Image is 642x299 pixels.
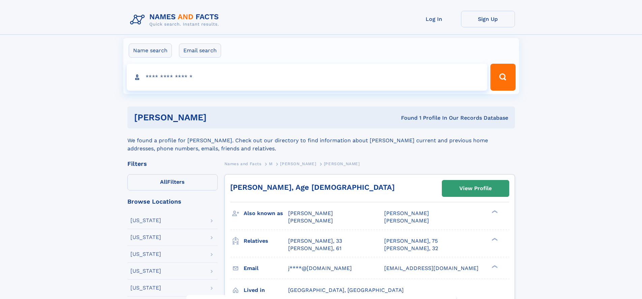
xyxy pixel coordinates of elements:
[127,174,218,190] label: Filters
[384,237,438,245] a: [PERSON_NAME], 75
[288,217,333,224] span: [PERSON_NAME]
[179,43,221,58] label: Email search
[160,179,167,185] span: All
[244,235,288,247] h3: Relatives
[127,64,488,91] input: search input
[130,285,161,291] div: [US_STATE]
[288,210,333,216] span: [PERSON_NAME]
[134,113,304,122] h1: [PERSON_NAME]
[130,218,161,223] div: [US_STATE]
[269,161,273,166] span: M
[384,210,429,216] span: [PERSON_NAME]
[244,263,288,274] h3: Email
[407,11,461,27] a: Log In
[490,237,498,241] div: ❯
[230,183,395,191] a: [PERSON_NAME], Age [DEMOGRAPHIC_DATA]
[288,237,342,245] a: [PERSON_NAME], 33
[130,235,161,240] div: [US_STATE]
[461,11,515,27] a: Sign Up
[244,208,288,219] h3: Also known as
[288,245,341,252] a: [PERSON_NAME], 61
[490,64,515,91] button: Search Button
[130,268,161,274] div: [US_STATE]
[288,287,404,293] span: [GEOGRAPHIC_DATA], [GEOGRAPHIC_DATA]
[127,11,224,29] img: Logo Names and Facts
[490,264,498,269] div: ❯
[324,161,360,166] span: [PERSON_NAME]
[304,114,508,122] div: Found 1 Profile In Our Records Database
[127,199,218,205] div: Browse Locations
[130,251,161,257] div: [US_STATE]
[384,217,429,224] span: [PERSON_NAME]
[459,181,492,196] div: View Profile
[244,285,288,296] h3: Lived in
[384,265,479,271] span: [EMAIL_ADDRESS][DOMAIN_NAME]
[490,210,498,214] div: ❯
[224,159,262,168] a: Names and Facts
[269,159,273,168] a: M
[280,159,316,168] a: [PERSON_NAME]
[384,245,438,252] a: [PERSON_NAME], 32
[280,161,316,166] span: [PERSON_NAME]
[127,161,218,167] div: Filters
[129,43,172,58] label: Name search
[442,180,509,197] a: View Profile
[127,128,515,153] div: We found a profile for [PERSON_NAME]. Check out our directory to find information about [PERSON_N...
